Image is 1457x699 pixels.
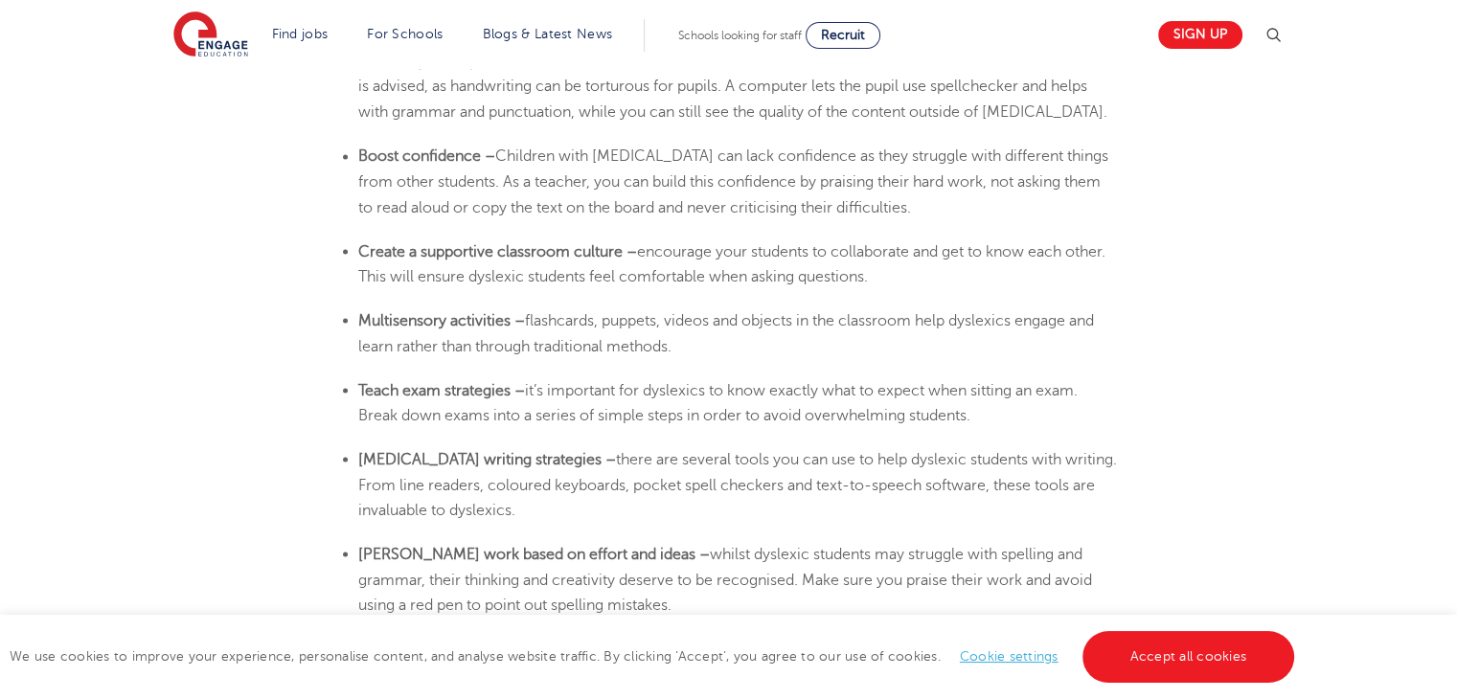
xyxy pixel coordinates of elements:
b: Multisensory activities – [358,311,525,328]
b: Boost confidence – [358,147,495,165]
b: Teach exam strategies – [358,381,525,398]
span: it’s important for dyslexics to know exactly what to expect when sitting an exam. Break down exam... [358,381,1078,423]
a: Find jobs [272,27,329,41]
b: Create a supportive classroom culture – [358,242,637,259]
span: We use cookies to improve your experience, personalise content, and analyse website traffic. By c... [10,649,1299,664]
img: Engage Education [173,11,248,59]
span: Children with [MEDICAL_DATA] can lack confidence as they struggle with different things from othe... [358,147,1108,215]
a: For Schools [367,27,443,41]
span: encourage your students to collaborate and get to know each other. This will ensure dyslexic stud... [358,242,1105,284]
a: Cookie settings [960,649,1059,664]
a: Accept all cookies [1082,631,1295,683]
b: [MEDICAL_DATA] writing strategies – [358,450,616,467]
span: Schools looking for staff [678,29,802,42]
span: flashcards, puppets, videos and objects in the classroom help dyslexics engage and learn rather t... [358,311,1094,353]
a: Recruit [806,22,880,49]
a: Blogs & Latest News [483,27,613,41]
a: Sign up [1158,21,1242,49]
b: [PERSON_NAME] work based on effort and ideas – [358,545,710,562]
span: whilst dyslexic students may struggle with spelling and grammar, their thinking and creativity de... [358,545,1092,613]
span: Letting a pupil with [MEDICAL_DATA] submit work on a computer for every lesson is advised, as han... [358,53,1113,121]
span: there are several tools you can use to help dyslexic students with writing. From line readers, co... [358,450,1117,518]
span: Recruit [821,28,865,42]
